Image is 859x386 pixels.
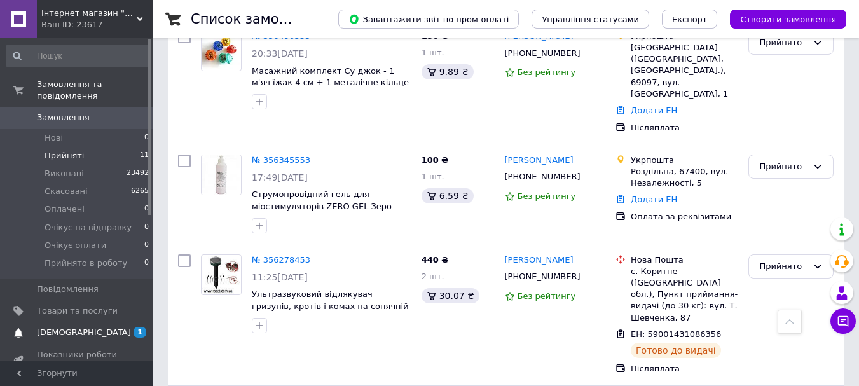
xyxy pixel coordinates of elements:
[422,288,479,303] div: 30.07 ₴
[252,155,310,165] a: № 356345553
[37,305,118,317] span: Товари та послуги
[518,191,576,201] span: Без рейтингу
[144,240,149,251] span: 0
[45,203,85,215] span: Оплачені
[717,14,846,24] a: Створити замовлення
[252,289,409,322] a: Ультразвуковий відлякувач гризунів, кротів і комах на сонячній батареї
[422,155,449,165] span: 100 ₴
[422,31,449,41] span: 150 ₴
[759,160,807,174] div: Прийнято
[202,155,241,195] img: Фото товару
[631,363,738,375] div: Післяплата
[37,284,99,295] span: Повідомлення
[191,11,320,27] h1: Список замовлень
[422,172,444,181] span: 1 шт.
[144,132,149,144] span: 0
[542,15,639,24] span: Управління статусами
[631,266,738,324] div: с. Коритне ([GEOGRAPHIC_DATA] обл.), Пункт приймання-видачі (до 30 кг): вул. Т. Шевченка, 87
[505,48,581,58] span: [PHONE_NUMBER]
[422,255,449,265] span: 440 ₴
[759,36,807,50] div: Прийнято
[505,272,581,281] span: [PHONE_NUMBER]
[252,48,308,59] span: 20:33[DATE]
[672,15,708,24] span: Експорт
[45,186,88,197] span: Скасовані
[131,186,149,197] span: 6265
[631,195,677,204] a: Додати ЕН
[252,172,308,183] span: 17:49[DATE]
[730,10,846,29] button: Створити замовлення
[759,260,807,273] div: Прийнято
[202,33,241,69] img: Фото товару
[45,150,84,162] span: Прийняті
[140,150,149,162] span: 11
[631,155,738,166] div: Укрпошта
[631,254,738,266] div: Нова Пошта
[201,254,242,295] a: Фото товару
[740,15,836,24] span: Створити замовлення
[252,272,308,282] span: 11:25[DATE]
[631,329,721,339] span: ЕН: 59001431086356
[45,168,84,179] span: Виконані
[631,42,738,100] div: [GEOGRAPHIC_DATA] ([GEOGRAPHIC_DATA], [GEOGRAPHIC_DATA].), 69097, вул. [GEOGRAPHIC_DATA], 1
[45,240,106,251] span: Очікує оплати
[202,256,241,294] img: Фото товару
[144,222,149,233] span: 0
[252,31,310,41] a: № 356490555
[631,211,738,223] div: Оплата за реквізитами
[252,66,409,88] a: Масажний комплект Су джок - 1 м'яч їжак 4 см + 1 металічне кільце
[6,45,150,67] input: Пошук
[41,8,137,19] span: Інтернет магазин "Росет"
[252,190,392,223] a: Струмопровідний гель для міостимуляторів ZERO GEL Зеро Гель
[201,31,242,71] a: Фото товару
[144,258,149,269] span: 0
[532,10,649,29] button: Управління статусами
[37,349,118,372] span: Показники роботи компанії
[134,327,146,338] span: 1
[201,155,242,195] a: Фото товару
[45,132,63,144] span: Нові
[505,254,574,266] a: [PERSON_NAME]
[631,166,738,189] div: Роздільна, 67400, вул. Незалежності, 5
[45,258,127,269] span: Прийнято в роботу
[518,291,576,301] span: Без рейтингу
[144,203,149,215] span: 0
[505,172,581,181] span: [PHONE_NUMBER]
[631,106,677,115] a: Додати ЕН
[631,343,721,358] div: Готово до видачі
[505,155,574,167] a: [PERSON_NAME]
[348,13,509,25] span: Завантажити звіт по пром-оплаті
[37,112,90,123] span: Замовлення
[338,10,519,29] button: Завантажити звіт по пром-оплаті
[631,122,738,134] div: Післяплата
[252,255,310,265] a: № 356278453
[662,10,718,29] button: Експорт
[422,272,444,281] span: 2 шт.
[37,327,131,338] span: [DEMOGRAPHIC_DATA]
[41,19,153,31] div: Ваш ID: 23617
[37,79,153,102] span: Замовлення та повідомлення
[518,67,576,77] span: Без рейтингу
[422,48,444,57] span: 1 шт.
[422,64,474,79] div: 9.89 ₴
[127,168,149,179] span: 23492
[45,222,132,233] span: Очікує на відправку
[422,188,474,203] div: 6.59 ₴
[830,308,856,334] button: Чат з покупцем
